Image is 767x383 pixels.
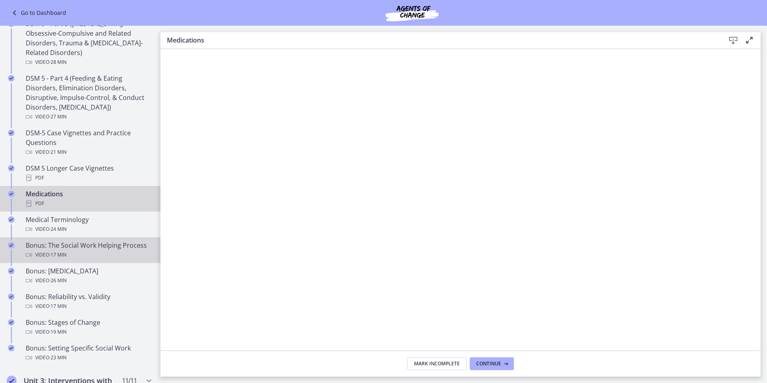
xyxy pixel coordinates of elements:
div: DSM 5 - Part 3 ([MEDICAL_DATA], Obsessive-Compulsive and Related Disorders, Trauma & [MEDICAL_DAT... [26,19,151,67]
i: Completed [8,345,14,351]
div: Video [26,57,151,67]
i: Completed [8,165,14,171]
div: Bonus: Reliability vs. Validity [26,292,151,311]
h3: Medications [167,35,712,45]
div: DSM-5 Case Vignettes and Practice Questions [26,128,151,157]
i: Completed [8,319,14,326]
span: · 21 min [49,147,67,157]
div: PDF [26,199,151,208]
span: · 23 min [49,353,67,363]
span: · 26 min [49,276,67,285]
span: · 28 min [49,57,67,67]
div: Video [26,353,151,363]
div: Video [26,250,151,260]
span: Mark Incomplete [414,361,460,367]
div: PDF [26,173,151,183]
i: Completed [8,268,14,274]
div: Bonus: Setting Specific Social Work [26,343,151,363]
span: · 17 min [49,250,67,260]
div: Video [26,112,151,122]
div: Medications [26,189,151,208]
div: Video [26,147,151,157]
span: Continue [476,361,501,367]
div: Bonus: [MEDICAL_DATA] [26,266,151,285]
div: Video [26,224,151,234]
div: Video [26,276,151,285]
span: · 27 min [49,112,67,122]
i: Completed [8,216,14,223]
button: Continue [470,357,514,370]
div: Video [26,302,151,311]
span: · 17 min [49,302,67,311]
span: · 24 min [49,224,67,234]
i: Completed [8,75,14,81]
i: Completed [8,191,14,197]
div: Video [26,327,151,337]
div: Bonus: Stages of Change [26,318,151,337]
i: Completed [8,130,14,136]
button: Mark Incomplete [407,357,467,370]
span: · 19 min [49,327,67,337]
div: Bonus: The Social Work Helping Process [26,240,151,260]
div: DSM 5 - Part 4 (Feeding & Eating Disorders, Elimination Disorders, Disruptive, Impulse-Control, &... [26,73,151,122]
div: DSM 5 Longer Case Vignettes [26,163,151,183]
i: Completed [8,242,14,249]
a: Go to Dashboard [10,8,66,18]
img: Agents of Change [364,3,460,22]
div: Medical Terminology [26,215,151,234]
i: Completed [8,293,14,300]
